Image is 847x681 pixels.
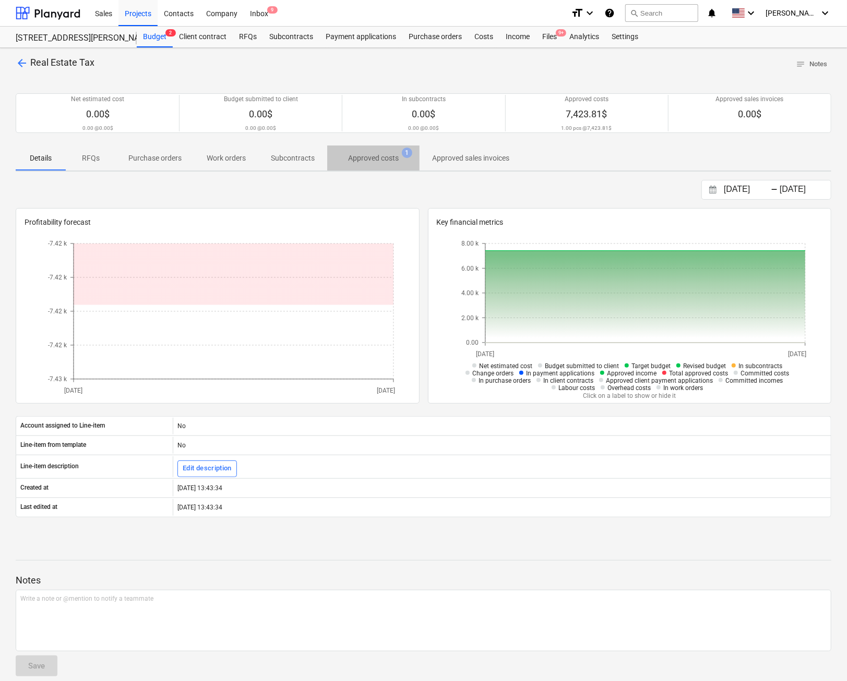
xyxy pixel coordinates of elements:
[71,95,124,104] p: Net estimated cost
[683,362,726,370] span: Revised budget
[669,370,728,377] span: Total approved costs
[558,384,595,392] span: Labour costs
[461,240,479,247] tspan: 8.00 k
[795,631,847,681] iframe: Chat Widget
[663,384,703,392] span: In work orders
[224,95,298,104] p: Budget submitted to client
[402,148,412,158] span: 1
[402,95,446,104] p: In subcontracts
[778,183,831,197] input: End Date
[479,362,532,370] span: Net estimated cost
[48,308,67,315] tspan: -7.42 k
[432,153,509,164] p: Approved sales invoices
[173,437,831,454] div: No
[745,7,757,19] i: keyboard_arrow_down
[796,58,827,70] span: Notes
[78,153,103,164] p: RFQs
[725,377,783,384] span: Committed incomes
[376,387,395,394] tspan: [DATE]
[715,95,783,104] p: Approved sales invoices
[64,387,82,394] tspan: [DATE]
[607,384,651,392] span: Overhead costs
[30,57,94,68] span: Real Estate Tax
[565,95,609,104] p: Approved costs
[738,362,782,370] span: In subcontracts
[536,27,563,47] a: Files9+
[207,153,246,164] p: Work orders
[476,350,495,358] tspan: [DATE]
[20,462,79,471] p: Line-item description
[630,9,638,17] span: search
[16,33,124,44] div: [STREET_ADDRESS][PERSON_NAME]
[526,370,594,377] span: In payment applications
[412,108,436,119] span: 0.00$
[20,441,86,449] p: Line-item from template
[16,574,831,587] p: Notes
[165,29,176,37] span: 2
[472,370,514,377] span: Change orders
[454,392,805,400] p: Click on a label to show or hide it
[789,350,807,358] tspan: [DATE]
[479,377,531,384] span: In purchase orders
[583,7,596,19] i: keyboard_arrow_down
[233,27,263,47] a: RFQs
[461,265,479,272] tspan: 6.00 k
[137,27,173,47] a: Budget2
[348,153,399,164] p: Approved costs
[48,375,67,383] tspan: -7.43 k
[249,108,272,119] span: 0.00$
[461,289,479,297] tspan: 4.00 k
[571,7,583,19] i: format_size
[466,339,479,346] tspan: 0.00
[605,27,645,47] a: Settings
[543,377,593,384] span: In client contracts
[173,27,233,47] a: Client contract
[48,342,67,349] tspan: -7.42 k
[319,27,402,47] a: Payment applications
[461,314,479,322] tspan: 2.00 k
[468,27,499,47] div: Costs
[48,274,67,281] tspan: -7.42 k
[796,59,805,69] span: notes
[707,7,717,19] i: notifications
[607,370,657,377] span: Approved income
[536,27,563,47] div: Files
[566,108,607,119] span: 7,423.81$
[173,418,831,434] div: No
[20,421,105,430] p: Account assigned to Line-item
[704,184,722,196] button: Interact with the calendar and add the check-in date for your trip.
[738,108,761,119] span: 0.00$
[137,27,173,47] div: Budget
[128,153,182,164] p: Purchase orders
[545,362,619,370] span: Budget submitted to client
[25,217,411,228] p: Profitability forecast
[245,125,276,131] p: 0.00 @ 0.00$
[499,27,536,47] div: Income
[563,27,605,47] div: Analytics
[741,370,789,377] span: Committed costs
[819,7,831,19] i: keyboard_arrow_down
[606,377,713,384] span: Approved client payment applications
[409,125,439,131] p: 0.00 @ 0.00$
[792,56,831,72] button: Notes
[625,4,698,22] button: Search
[722,183,775,197] input: Start Date
[173,499,831,516] div: [DATE] 13:43:34
[437,217,823,228] p: Key financial metrics
[16,57,28,69] span: arrow_back
[562,125,612,131] p: 1.00 pcs @ 7,423.81$
[263,27,319,47] a: Subcontracts
[771,187,778,193] div: -
[604,7,615,19] i: Knowledge base
[402,27,468,47] div: Purchase orders
[86,108,110,119] span: 0.00$
[20,503,57,512] p: Last edited at
[267,6,278,14] span: 9
[183,463,232,475] div: Edit description
[766,9,818,17] span: [PERSON_NAME]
